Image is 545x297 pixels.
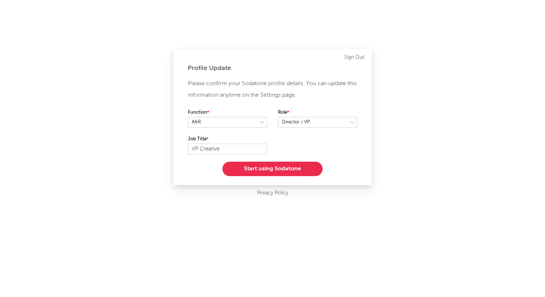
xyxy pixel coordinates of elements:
label: Function [188,108,267,117]
div: Profile Update [188,64,357,73]
label: Job Title [188,135,267,144]
button: Start using Sodatone [222,162,323,176]
a: Privacy Policy [257,189,288,198]
label: Role [278,108,357,117]
a: Sign Out [344,53,364,62]
p: Please confirm your Sodatone profile details. You can update this information anytime on the Sett... [188,78,357,101]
